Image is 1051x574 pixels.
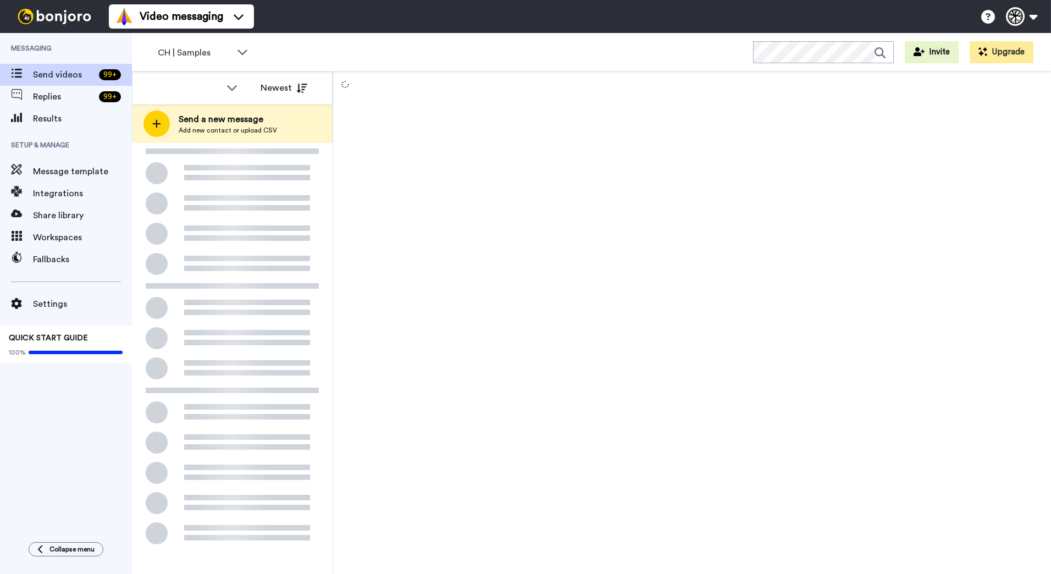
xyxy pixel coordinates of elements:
[158,46,231,59] span: CH | Samples
[33,297,132,311] span: Settings
[252,77,316,99] button: Newest
[33,90,95,103] span: Replies
[9,348,26,357] span: 100%
[140,9,223,24] span: Video messaging
[179,126,277,135] span: Add new contact or upload CSV
[33,231,132,244] span: Workspaces
[99,69,121,80] div: 99 +
[115,8,133,25] img: vm-color.svg
[99,91,121,102] div: 99 +
[905,41,959,63] button: Invite
[33,68,95,81] span: Send videos
[9,334,88,342] span: QUICK START GUIDE
[33,209,132,222] span: Share library
[33,253,132,266] span: Fallbacks
[13,9,96,24] img: bj-logo-header-white.svg
[33,165,132,178] span: Message template
[970,41,1033,63] button: Upgrade
[179,113,277,126] span: Send a new message
[33,187,132,200] span: Integrations
[29,542,103,556] button: Collapse menu
[33,112,132,125] span: Results
[49,545,95,554] span: Collapse menu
